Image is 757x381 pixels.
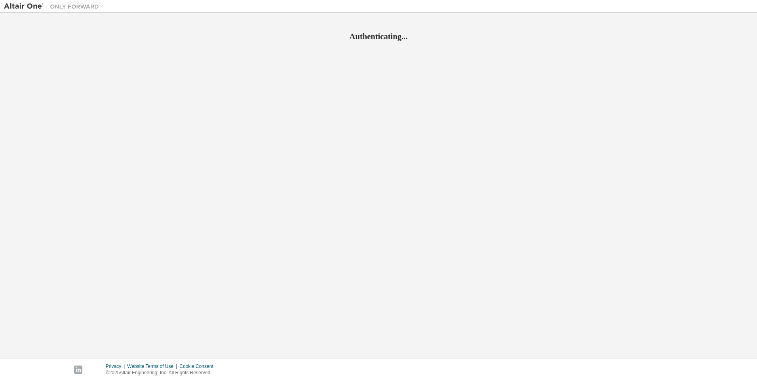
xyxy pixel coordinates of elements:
img: linkedin.svg [74,366,82,374]
div: Website Terms of Use [127,363,179,370]
p: © 2025 Altair Engineering, Inc. All Rights Reserved. [106,370,218,376]
div: Privacy [106,363,127,370]
h2: Authenticating... [4,31,753,42]
img: Altair One [4,2,103,10]
div: Cookie Consent [179,363,218,370]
